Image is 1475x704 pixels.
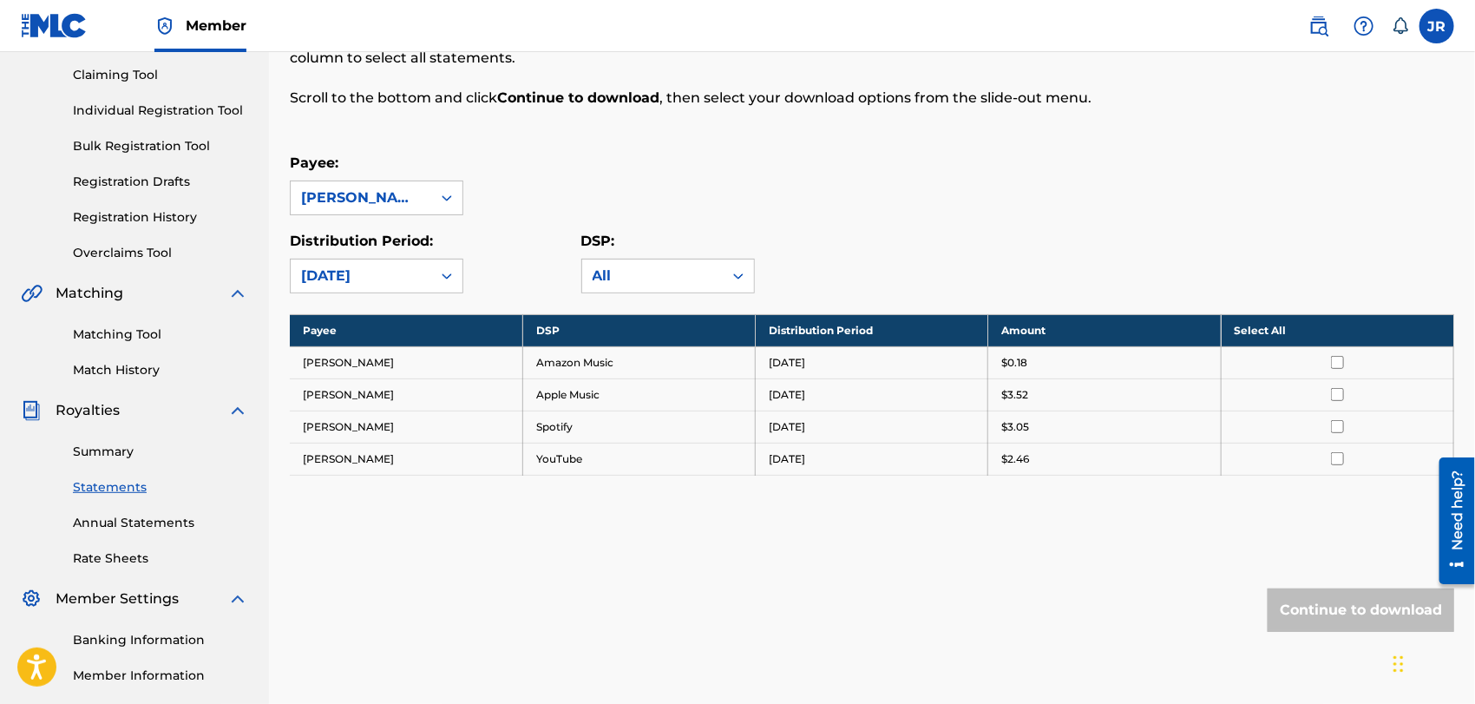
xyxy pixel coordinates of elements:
td: [DATE] [756,378,988,411]
div: User Menu [1419,9,1454,43]
img: search [1308,16,1329,36]
td: [PERSON_NAME] [290,443,522,475]
span: Matching [56,283,123,304]
p: $2.46 [1001,451,1029,467]
label: DSP: [581,233,615,249]
a: Overclaims Tool [73,244,248,262]
iframe: Resource Center [1426,451,1475,590]
td: [PERSON_NAME] [290,378,522,411]
td: Amazon Music [522,346,755,378]
img: expand [227,589,248,609]
img: Top Rightsholder [154,16,175,36]
a: Public Search [1301,9,1336,43]
iframe: Chat Widget [1388,621,1475,704]
label: Distribution Period: [290,233,433,249]
a: Member Information [73,667,248,685]
a: Claiming Tool [73,66,248,84]
td: Apple Music [522,378,755,411]
a: Registration Drafts [73,173,248,191]
a: Individual Registration Tool [73,102,248,120]
img: Royalties [21,400,42,421]
a: Annual Statements [73,514,248,532]
th: DSP [522,314,755,346]
a: Summary [73,443,248,461]
span: Royalties [56,400,120,421]
div: [PERSON_NAME] [301,188,421,208]
td: YouTube [522,443,755,475]
a: Matching Tool [73,326,248,344]
img: Matching [21,283,43,304]
td: [PERSON_NAME] [290,346,522,378]
div: Arrastrar [1393,638,1404,690]
div: Notifications [1392,17,1409,35]
img: MLC Logo [21,13,88,38]
p: Scroll to the bottom and click , then select your download options from the slide-out menu. [290,88,1186,109]
th: Amount [988,314,1221,346]
a: Bulk Registration Tool [73,137,248,155]
img: expand [227,283,248,304]
div: Help [1347,9,1381,43]
img: help [1354,16,1374,36]
a: Rate Sheets [73,549,248,568]
p: $3.52 [1001,387,1028,403]
td: [DATE] [756,346,988,378]
span: Member [186,16,246,36]
a: Banking Information [73,631,248,649]
p: $0.18 [1001,355,1027,371]
th: Payee [290,314,522,346]
img: Member Settings [21,589,42,609]
div: All [593,266,712,286]
th: Distribution Period [756,314,988,346]
th: Select All [1221,314,1453,346]
span: Member Settings [56,589,179,609]
td: [PERSON_NAME] [290,411,522,443]
div: [DATE] [301,266,421,286]
td: [DATE] [756,443,988,475]
p: $3.05 [1001,419,1029,435]
a: Registration History [73,208,248,227]
div: Widget de chat [1388,621,1475,704]
label: Payee: [290,155,338,171]
a: Match History [73,361,248,379]
strong: Continue to download [497,89,659,106]
td: [DATE] [756,411,988,443]
a: Statements [73,478,248,497]
td: Spotify [522,411,755,443]
img: expand [227,400,248,421]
